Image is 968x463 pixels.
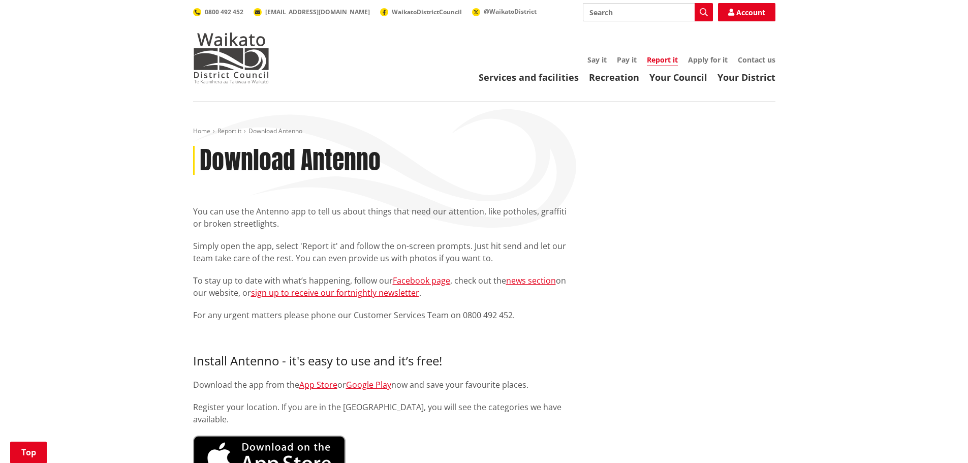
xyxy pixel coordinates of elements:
span: Download Antenno [248,127,302,135]
a: sign up to receive our fortnightly newsletter [251,287,419,298]
a: App Store [299,379,337,390]
a: WaikatoDistrictCouncil [380,8,462,16]
span: @WaikatoDistrict [484,7,537,16]
a: Google Play [346,379,391,390]
nav: breadcrumb [193,127,775,136]
a: Contact us [738,55,775,65]
a: Top [10,442,47,463]
a: Recreation [589,71,639,83]
p: To stay up to date with what’s happening, follow our , check out the on our website, or . [193,274,576,299]
a: Facebook page [393,275,450,286]
p: Download the app from the or now and save your favourite places. [193,379,576,391]
span: [EMAIL_ADDRESS][DOMAIN_NAME] [265,8,370,16]
a: Say it [587,55,607,65]
img: Waikato District Council - Te Kaunihera aa Takiwaa o Waikato [193,33,269,83]
a: Account [718,3,775,21]
p: You can use the Antenno app to tell us about things that need our attention, like potholes, graff... [193,205,576,230]
a: Your District [717,71,775,83]
a: Pay it [617,55,637,65]
a: Report it [217,127,241,135]
a: Your Council [649,71,707,83]
span: WaikatoDistrictCouncil [392,8,462,16]
span: 0800 492 452 [205,8,243,16]
h1: Download Antenno [200,146,381,175]
p: Register your location. If you are in the [GEOGRAPHIC_DATA], you will see the categories we have ... [193,401,576,425]
a: [EMAIL_ADDRESS][DOMAIN_NAME] [254,8,370,16]
p: For any urgent matters please phone our Customer Services Team on 0800 492 452. [193,309,576,321]
p: Simply open the app, select 'Report it' and follow the on-screen prompts. Just hit send and let o... [193,240,576,264]
h3: Install Antenno - it's easy to use and it’s free! [193,354,775,368]
a: Report it [647,55,678,66]
a: Apply for it [688,55,728,65]
a: Home [193,127,210,135]
a: 0800 492 452 [193,8,243,16]
a: Services and facilities [479,71,579,83]
a: news section [506,275,556,286]
a: @WaikatoDistrict [472,7,537,16]
input: Search input [583,3,713,21]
